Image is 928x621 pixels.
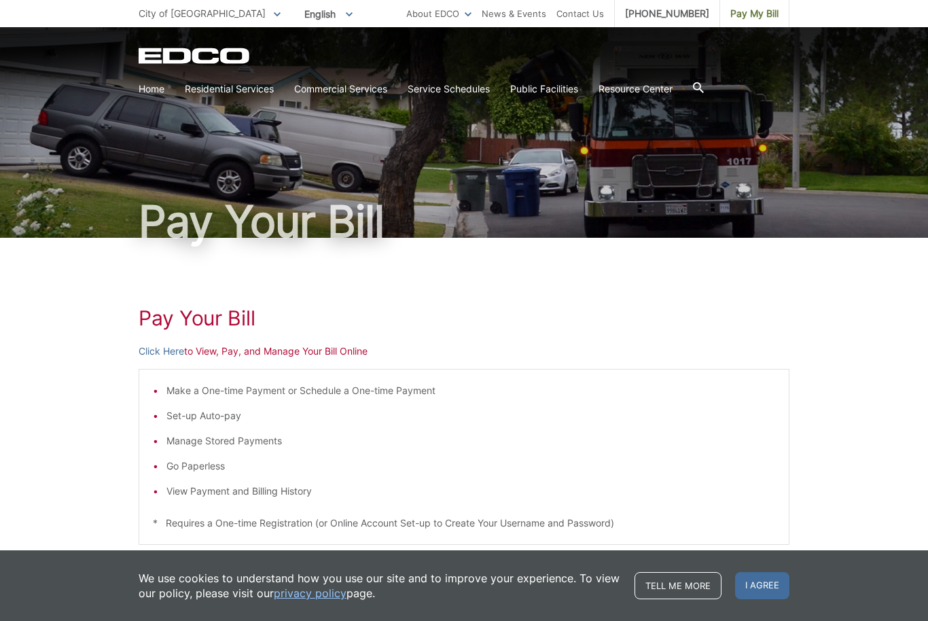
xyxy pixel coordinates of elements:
[166,383,775,398] li: Make a One-time Payment or Schedule a One-time Payment
[274,586,346,601] a: privacy policy
[139,344,789,359] p: to View, Pay, and Manage Your Bill Online
[139,48,251,64] a: EDCD logo. Return to the homepage.
[139,200,789,243] h1: Pay Your Bill
[166,484,775,499] li: View Payment and Billing History
[408,82,490,96] a: Service Schedules
[406,6,471,21] a: About EDCO
[735,572,789,599] span: I agree
[139,344,184,359] a: Click Here
[185,82,274,96] a: Residential Services
[139,82,164,96] a: Home
[166,408,775,423] li: Set-up Auto-pay
[294,3,363,25] span: English
[166,459,775,474] li: Go Paperless
[153,516,775,531] p: * Requires a One-time Registration (or Online Account Set-up to Create Your Username and Password)
[139,571,621,601] p: We use cookies to understand how you use our site and to improve your experience. To view our pol...
[730,6,779,21] span: Pay My Bill
[556,6,604,21] a: Contact Us
[635,572,721,599] a: Tell me more
[166,433,775,448] li: Manage Stored Payments
[139,7,266,19] span: City of [GEOGRAPHIC_DATA]
[139,306,789,330] h1: Pay Your Bill
[482,6,546,21] a: News & Events
[599,82,673,96] a: Resource Center
[510,82,578,96] a: Public Facilities
[294,82,387,96] a: Commercial Services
